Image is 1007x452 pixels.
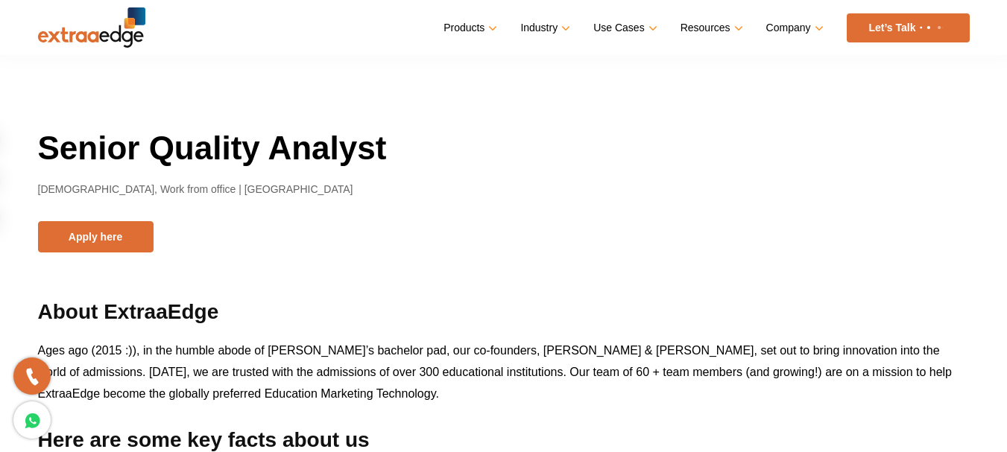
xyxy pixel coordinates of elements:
[766,17,821,39] a: Company
[681,17,740,39] a: Resources
[38,344,953,400] span: Ages ago (2015 :)), in the humble abode of [PERSON_NAME]’s bachelor pad, our co-founders, [PERSON...
[520,17,567,39] a: Industry
[443,17,494,39] a: Products
[593,17,654,39] a: Use Cases
[38,127,970,169] h1: Senior Quality Analyst
[38,221,154,252] button: Apply here
[38,428,370,451] b: Here are some key facts about us
[38,300,219,323] b: About ExtraaEdge
[847,13,970,42] a: Let’s Talk
[38,181,970,199] p: [DEMOGRAPHIC_DATA], Work from office | [GEOGRAPHIC_DATA]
